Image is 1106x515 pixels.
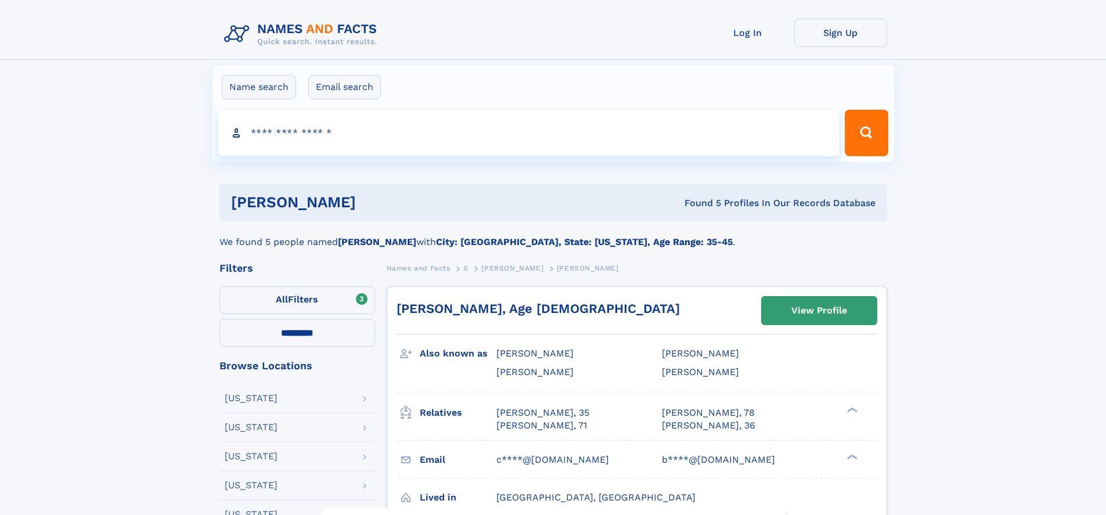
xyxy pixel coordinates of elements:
[662,366,739,377] span: [PERSON_NAME]
[791,297,847,324] div: View Profile
[219,263,375,273] div: Filters
[844,406,858,413] div: ❯
[420,344,496,363] h3: Also known as
[420,450,496,470] h3: Email
[762,297,877,325] a: View Profile
[225,481,278,490] div: [US_STATE]
[794,19,887,47] a: Sign Up
[276,294,288,305] span: All
[496,366,574,377] span: [PERSON_NAME]
[219,286,375,314] label: Filters
[420,488,496,507] h3: Lived in
[463,264,469,272] span: S
[225,423,278,432] div: [US_STATE]
[338,236,416,247] b: [PERSON_NAME]
[845,110,888,156] button: Search Button
[387,261,451,275] a: Names and Facts
[496,406,589,419] a: [PERSON_NAME], 35
[219,19,387,50] img: Logo Names and Facts
[225,394,278,403] div: [US_STATE]
[231,195,520,210] h1: [PERSON_NAME]
[436,236,733,247] b: City: [GEOGRAPHIC_DATA], State: [US_STATE], Age Range: 35-45
[225,452,278,461] div: [US_STATE]
[701,19,794,47] a: Log In
[496,492,696,503] span: [GEOGRAPHIC_DATA], [GEOGRAPHIC_DATA]
[496,348,574,359] span: [PERSON_NAME]
[222,75,296,99] label: Name search
[481,261,543,275] a: [PERSON_NAME]
[662,348,739,359] span: [PERSON_NAME]
[397,301,680,316] a: [PERSON_NAME], Age [DEMOGRAPHIC_DATA]
[844,453,858,460] div: ❯
[662,419,755,432] a: [PERSON_NAME], 36
[520,197,876,210] div: Found 5 Profiles In Our Records Database
[463,261,469,275] a: S
[557,264,619,272] span: [PERSON_NAME]
[662,406,755,419] a: [PERSON_NAME], 78
[219,361,375,371] div: Browse Locations
[496,419,587,432] a: [PERSON_NAME], 71
[218,110,840,156] input: search input
[308,75,381,99] label: Email search
[481,264,543,272] span: [PERSON_NAME]
[420,403,496,423] h3: Relatives
[219,221,887,249] div: We found 5 people named with .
